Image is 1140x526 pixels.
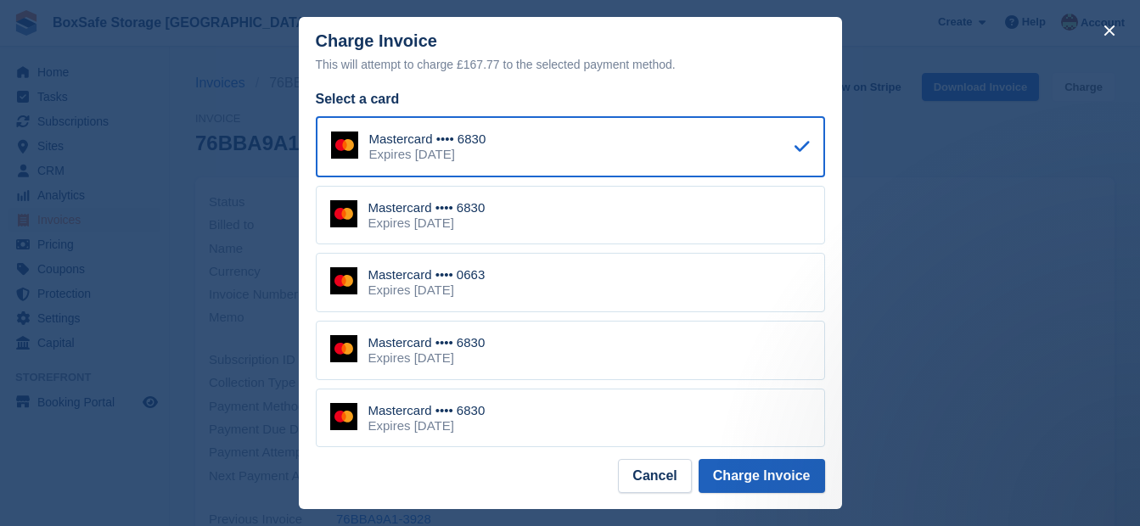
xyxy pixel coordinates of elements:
div: Mastercard •••• 6830 [368,200,486,215]
div: This will attempt to charge £167.77 to the selected payment method. [316,54,825,75]
img: Mastercard Logo [330,200,357,227]
div: Expires [DATE] [369,147,486,162]
div: Mastercard •••• 6830 [369,131,486,147]
div: Mastercard •••• 0663 [368,267,486,283]
div: Expires [DATE] [368,418,486,434]
img: Mastercard Logo [330,335,357,362]
div: Expires [DATE] [368,283,486,298]
button: close [1096,17,1123,44]
img: Mastercard Logo [330,403,357,430]
button: Charge Invoice [699,459,825,493]
img: Mastercard Logo [330,267,357,294]
div: Expires [DATE] [368,215,486,231]
div: Charge Invoice [316,31,825,75]
div: Expires [DATE] [368,350,486,366]
button: Cancel [618,459,691,493]
div: Mastercard •••• 6830 [368,335,486,350]
div: Mastercard •••• 6830 [368,403,486,418]
img: Mastercard Logo [331,131,358,159]
div: Select a card [316,89,825,109]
